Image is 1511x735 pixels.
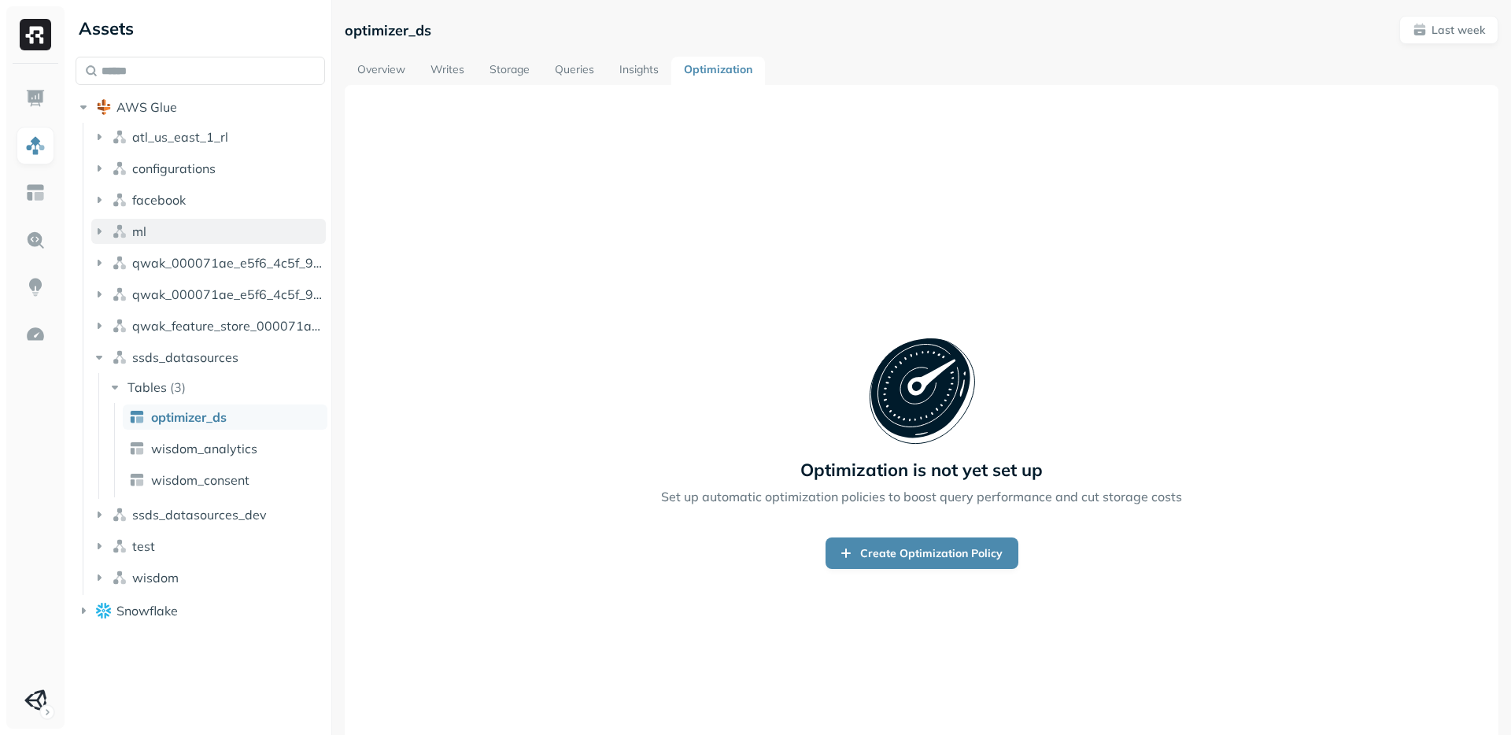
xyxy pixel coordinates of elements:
[91,187,326,212] button: facebook
[112,349,127,365] img: namespace
[116,603,178,619] span: Snowflake
[25,135,46,156] img: Assets
[800,459,1043,481] p: Optimization is not yet set up
[91,250,326,275] button: qwak_000071ae_e5f6_4c5f_97ab_2b533d00d294_analytics_data
[91,124,326,150] button: atl_us_east_1_rl
[91,313,326,338] button: qwak_feature_store_000071ae_e5f6_4c5f_97ab_2b533d00d294
[671,57,765,85] a: Optimization
[112,223,127,239] img: namespace
[96,603,112,618] img: root
[129,409,145,425] img: table
[132,129,228,145] span: atl_us_east_1_rl
[345,57,418,85] a: Overview
[132,318,326,334] span: qwak_feature_store_000071ae_e5f6_4c5f_97ab_2b533d00d294
[112,570,127,585] img: namespace
[76,94,325,120] button: AWS Glue
[123,404,327,430] a: optimizer_ds
[96,99,112,115] img: root
[132,570,179,585] span: wisdom
[20,19,51,50] img: Ryft
[477,57,542,85] a: Storage
[91,534,326,559] button: test
[112,286,127,302] img: namespace
[25,183,46,203] img: Asset Explorer
[132,192,186,208] span: facebook
[91,282,326,307] button: qwak_000071ae_e5f6_4c5f_97ab_2b533d00d294_analytics_data_view
[129,441,145,456] img: table
[132,507,267,523] span: ssds_datasources_dev
[25,230,46,250] img: Query Explorer
[112,538,127,554] img: namespace
[91,565,326,590] button: wisdom
[112,255,127,271] img: namespace
[151,472,249,488] span: wisdom_consent
[129,472,145,488] img: table
[76,16,325,41] div: Assets
[661,487,1182,506] p: Set up automatic optimization policies to boost query performance and cut storage costs
[1399,16,1498,44] button: Last week
[151,409,227,425] span: optimizer_ds
[107,375,327,400] button: Tables(3)
[127,379,167,395] span: Tables
[826,537,1018,569] a: Create Optimization Policy
[170,379,186,395] p: ( 3 )
[418,57,477,85] a: Writes
[132,255,326,271] span: qwak_000071ae_e5f6_4c5f_97ab_2b533d00d294_analytics_data
[132,349,238,365] span: ssds_datasources
[112,507,127,523] img: namespace
[607,57,671,85] a: Insights
[91,345,326,370] button: ssds_datasources
[25,277,46,297] img: Insights
[91,156,326,181] button: configurations
[112,192,127,208] img: namespace
[151,441,257,456] span: wisdom_analytics
[132,538,155,554] span: test
[76,598,325,623] button: Snowflake
[123,467,327,493] a: wisdom_consent
[123,436,327,461] a: wisdom_analytics
[25,88,46,109] img: Dashboard
[112,318,127,334] img: namespace
[132,223,146,239] span: ml
[542,57,607,85] a: Queries
[132,161,216,176] span: configurations
[112,129,127,145] img: namespace
[24,689,46,711] img: Unity
[112,161,127,176] img: namespace
[91,502,326,527] button: ssds_datasources_dev
[25,324,46,345] img: Optimization
[116,99,177,115] span: AWS Glue
[132,286,326,302] span: qwak_000071ae_e5f6_4c5f_97ab_2b533d00d294_analytics_data_view
[345,21,431,39] p: optimizer_ds
[1432,23,1485,38] p: Last week
[91,219,326,244] button: ml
